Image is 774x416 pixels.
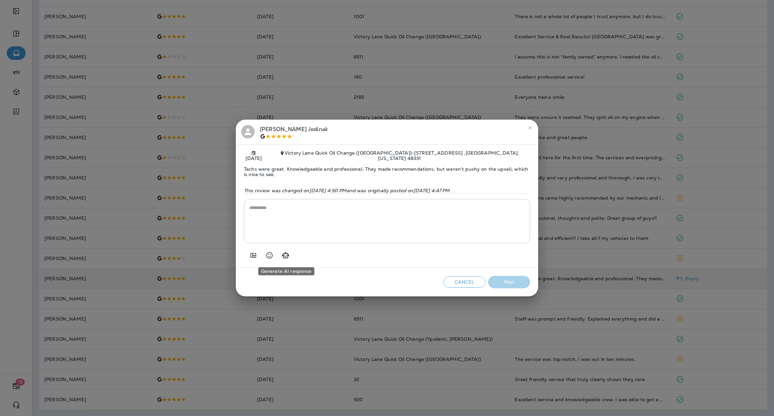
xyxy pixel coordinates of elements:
[525,122,535,133] button: close
[244,188,530,193] p: This review was changed on [DATE] 4:50 PM
[263,249,276,262] button: Select an emoji
[443,277,485,288] button: Cancel
[285,150,519,162] span: Victory Lane Quick Oil Change ([GEOGRAPHIC_DATA]) - [STREET_ADDRESS] , [GEOGRAPHIC_DATA] , [US_ST...
[258,267,314,275] div: Generate AI response
[247,249,260,262] button: Add in a premade template
[279,249,292,262] button: Generate AI response
[347,188,450,194] span: and was originally posted on [DATE] 4:47 PM
[244,150,263,161] span: [DATE]
[244,161,530,182] span: Techs were great. Knowledgeable and professional. They made recommendations, but weren’t pushy on...
[260,125,328,139] div: [PERSON_NAME] Jedinak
